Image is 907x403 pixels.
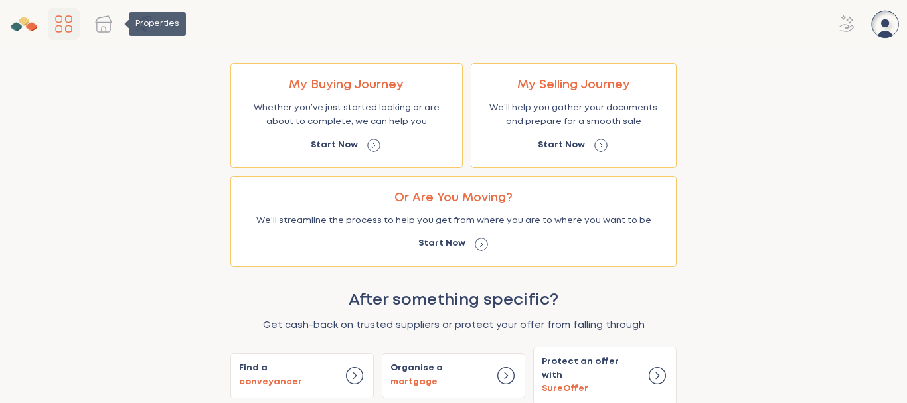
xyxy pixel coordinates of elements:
p: Find a [239,362,302,390]
div: Properties [129,12,186,36]
p: We’ll help you gather your documents and prepare for a smooth sale [485,102,662,129]
em: My Selling Journey [517,80,630,90]
em: mortgage [390,378,438,386]
p: Protect an offer with [542,355,639,396]
p: Start Now [311,139,358,153]
button: My Selling JourneyWe’ll help you gather your documents and prepare for a smooth saleStart Now [471,63,677,168]
span: Refer for £30 [831,8,863,40]
p: Organise a [390,362,443,390]
em: conveyancer [239,378,302,386]
em: SureOffer [542,385,588,392]
em: My Buying Journey [289,80,404,90]
a: Find aconveyancer [230,353,374,398]
p: We’ll streamline the process to help you get from where you are to where you want to be [256,214,651,228]
span: Products [127,8,159,40]
p: Start Now [418,237,465,251]
p: Whether you’ve just started looking or are about to complete, we can help you [245,102,448,129]
span: Dashboard [48,8,80,40]
p: Start Now [538,139,585,153]
em: Or Are You Moving? [394,193,513,203]
button: Organise amortgage [382,353,525,398]
p: Get cash-back on trusted suppliers or protect your offer from falling through [230,317,677,334]
button: Or Are You Moving?We’ll streamline the process to help you get from where you are to where you wa... [230,176,677,267]
p: After something specific? [230,287,677,314]
span: Properties [88,8,120,40]
button: My Buying JourneyWhether you’ve just started looking or are about to complete, we can help youSta... [230,63,463,168]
